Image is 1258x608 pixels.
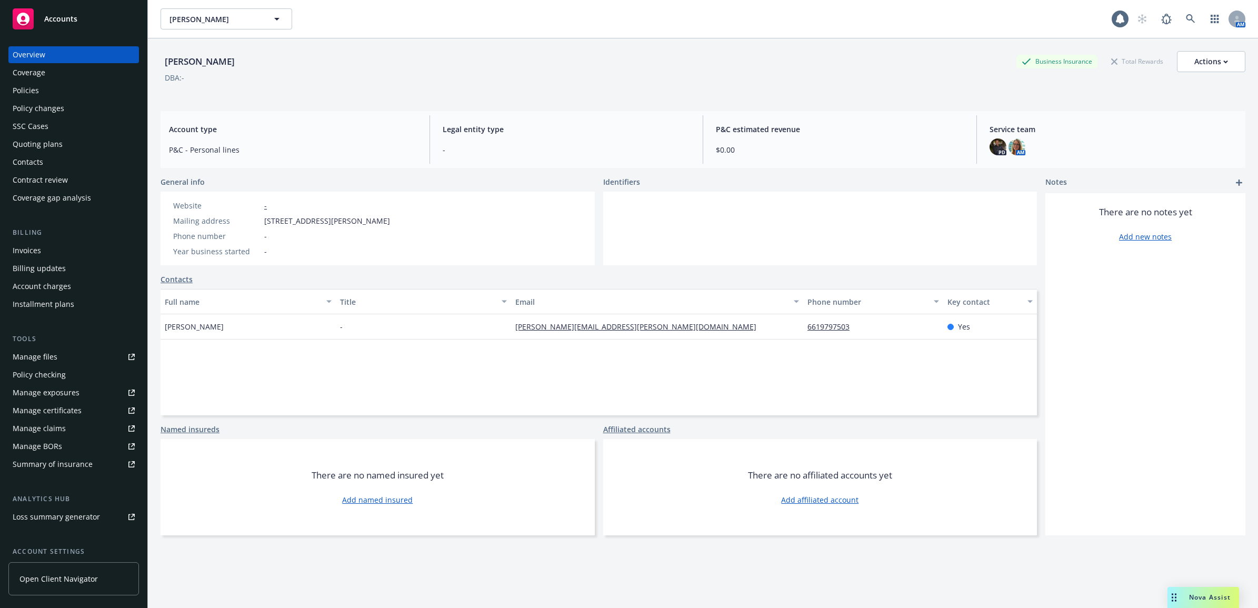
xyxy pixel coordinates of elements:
[1132,8,1153,29] a: Start snowing
[943,289,1037,314] button: Key contact
[161,176,205,187] span: General info
[8,384,139,401] a: Manage exposures
[173,215,260,226] div: Mailing address
[8,242,139,259] a: Invoices
[8,260,139,277] a: Billing updates
[13,509,100,525] div: Loss summary generator
[1045,176,1067,189] span: Notes
[8,154,139,171] a: Contacts
[336,289,511,314] button: Title
[340,296,495,307] div: Title
[13,420,66,437] div: Manage claims
[161,424,219,435] a: Named insureds
[8,296,139,313] a: Installment plans
[8,64,139,81] a: Coverage
[1009,138,1025,155] img: photo
[515,322,765,332] a: [PERSON_NAME][EMAIL_ADDRESS][PERSON_NAME][DOMAIN_NAME]
[511,289,803,314] button: Email
[13,46,45,63] div: Overview
[169,144,417,155] span: P&C - Personal lines
[8,190,139,206] a: Coverage gap analysis
[13,456,93,473] div: Summary of insurance
[803,289,943,314] button: Phone number
[990,138,1006,155] img: photo
[1233,176,1245,189] a: add
[8,4,139,34] a: Accounts
[443,144,691,155] span: -
[8,278,139,295] a: Account charges
[603,424,671,435] a: Affiliated accounts
[1167,587,1181,608] div: Drag to move
[8,172,139,188] a: Contract review
[8,438,139,455] a: Manage BORs
[1099,206,1192,218] span: There are no notes yet
[1106,55,1169,68] div: Total Rewards
[781,494,858,505] a: Add affiliated account
[8,334,139,344] div: Tools
[990,124,1237,135] span: Service team
[8,227,139,238] div: Billing
[1177,51,1245,72] button: Actions
[807,322,858,332] a: 6619797503
[13,296,74,313] div: Installment plans
[161,55,239,68] div: [PERSON_NAME]
[13,260,66,277] div: Billing updates
[173,200,260,211] div: Website
[264,231,267,242] span: -
[264,201,267,211] a: -
[19,573,98,584] span: Open Client Navigator
[8,402,139,419] a: Manage certificates
[13,154,43,171] div: Contacts
[13,402,82,419] div: Manage certificates
[161,274,193,285] a: Contacts
[8,509,139,525] a: Loss summary generator
[1180,8,1201,29] a: Search
[8,546,139,557] div: Account settings
[161,8,292,29] button: [PERSON_NAME]
[342,494,413,505] a: Add named insured
[8,82,139,99] a: Policies
[958,321,970,332] span: Yes
[161,289,336,314] button: Full name
[13,118,48,135] div: SSC Cases
[1119,231,1172,242] a: Add new notes
[8,420,139,437] a: Manage claims
[340,321,343,332] span: -
[173,231,260,242] div: Phone number
[165,321,224,332] span: [PERSON_NAME]
[13,136,63,153] div: Quoting plans
[173,246,260,257] div: Year business started
[515,296,787,307] div: Email
[13,242,41,259] div: Invoices
[1167,587,1239,608] button: Nova Assist
[716,144,964,155] span: $0.00
[748,469,892,482] span: There are no affiliated accounts yet
[13,82,39,99] div: Policies
[603,176,640,187] span: Identifiers
[264,215,390,226] span: [STREET_ADDRESS][PERSON_NAME]
[165,72,184,83] div: DBA: -
[8,456,139,473] a: Summary of insurance
[8,136,139,153] a: Quoting plans
[13,278,71,295] div: Account charges
[8,118,139,135] a: SSC Cases
[1016,55,1097,68] div: Business Insurance
[312,469,444,482] span: There are no named insured yet
[13,366,66,383] div: Policy checking
[8,46,139,63] a: Overview
[264,246,267,257] span: -
[165,296,320,307] div: Full name
[169,124,417,135] span: Account type
[13,190,91,206] div: Coverage gap analysis
[13,348,57,365] div: Manage files
[8,494,139,504] div: Analytics hub
[13,384,79,401] div: Manage exposures
[1194,52,1228,72] div: Actions
[13,64,45,81] div: Coverage
[716,124,964,135] span: P&C estimated revenue
[443,124,691,135] span: Legal entity type
[13,100,64,117] div: Policy changes
[8,366,139,383] a: Policy checking
[1189,593,1231,602] span: Nova Assist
